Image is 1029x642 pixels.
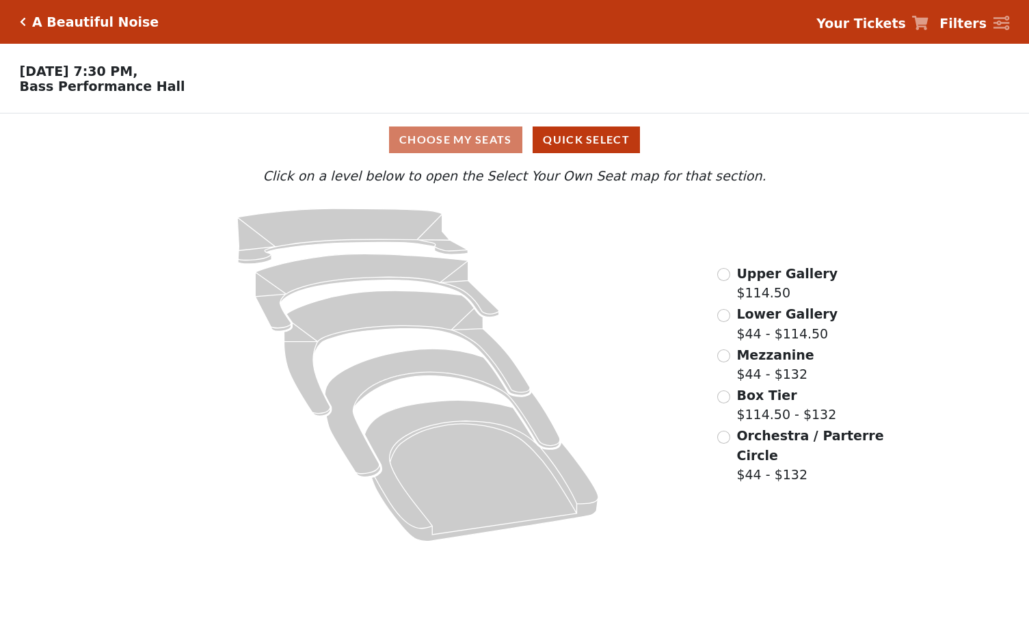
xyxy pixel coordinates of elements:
span: Lower Gallery [736,306,838,321]
path: Orchestra / Parterre Circle - Seats Available: 14 [365,401,599,541]
label: $44 - $114.50 [736,304,838,343]
button: Quick Select [533,126,640,153]
h5: A Beautiful Noise [32,14,159,30]
a: Your Tickets [816,14,928,34]
strong: Filters [939,16,987,31]
label: $44 - $132 [736,426,885,485]
span: Upper Gallery [736,266,838,281]
span: Box Tier [736,388,797,403]
a: Click here to go back to filters [20,17,26,27]
span: Orchestra / Parterre Circle [736,428,883,463]
label: $114.50 [736,264,838,303]
span: Mezzanine [736,347,814,362]
a: Filters [939,14,1009,34]
path: Lower Gallery - Seats Available: 45 [256,254,500,332]
strong: Your Tickets [816,16,906,31]
path: Upper Gallery - Seats Available: 275 [237,209,468,264]
p: Click on a level below to open the Select Your Own Seat map for that section. [138,166,890,186]
label: $44 - $132 [736,345,814,384]
label: $114.50 - $132 [736,386,836,425]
